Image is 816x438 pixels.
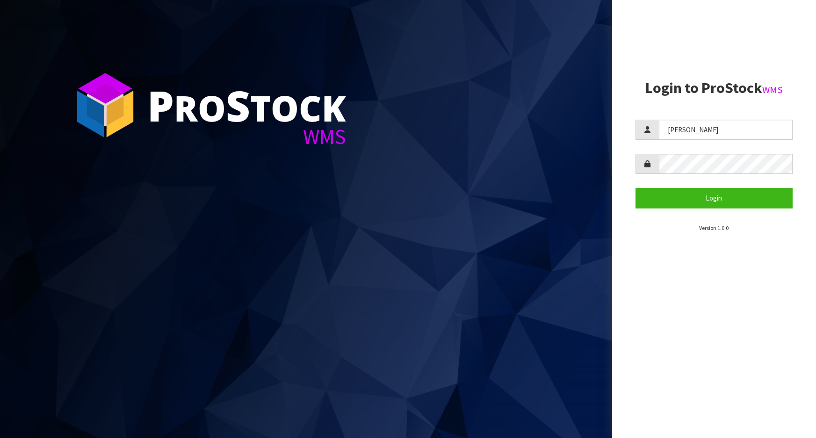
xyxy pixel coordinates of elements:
span: P [147,77,174,134]
img: ProStock Cube [70,70,140,140]
div: ro tock [147,84,346,126]
small: WMS [762,84,783,96]
h2: Login to ProStock [635,80,793,96]
input: Username [659,120,793,140]
small: Version 1.0.0 [699,224,729,231]
span: S [226,77,250,134]
button: Login [635,188,793,208]
div: WMS [147,126,346,147]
